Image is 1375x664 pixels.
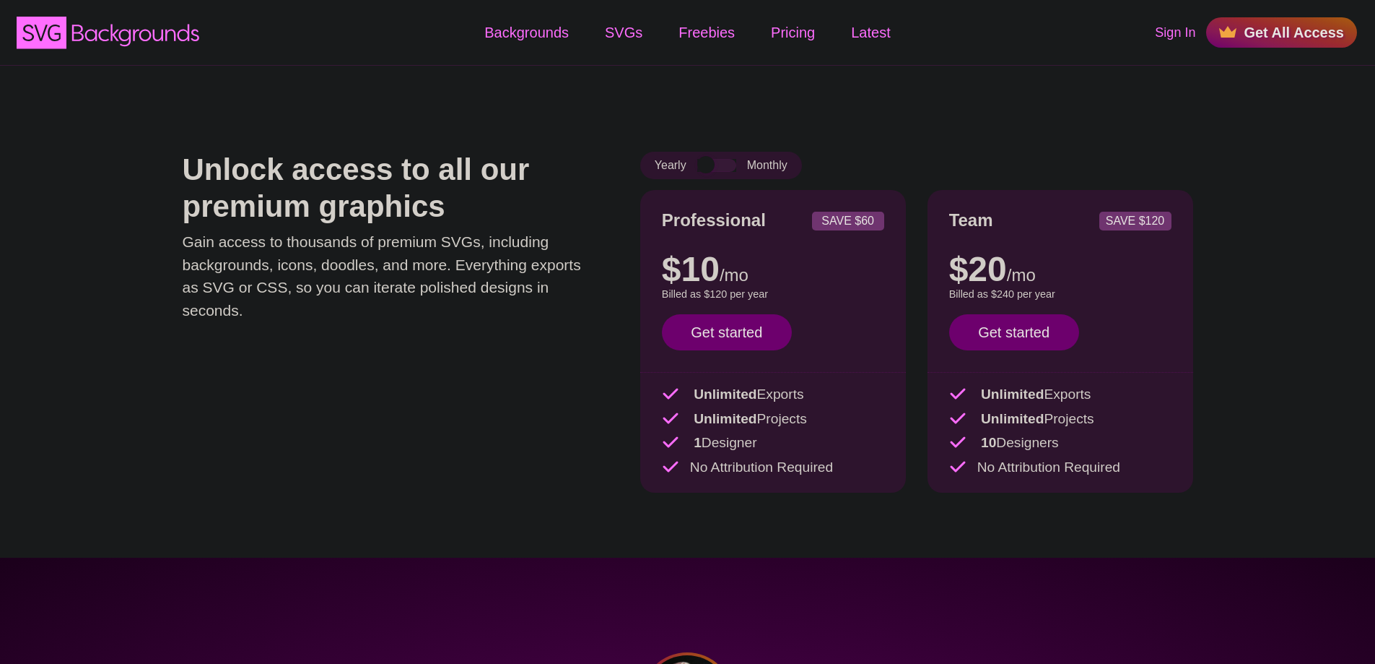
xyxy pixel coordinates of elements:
[662,384,884,405] p: Exports
[720,265,748,285] span: /mo
[949,287,1171,303] p: Billed as $240 per year
[694,411,756,426] strong: Unlimited
[949,433,1171,454] p: Designers
[466,11,587,54] a: Backgrounds
[1155,23,1195,43] a: Sign In
[833,11,908,54] a: Latest
[981,435,996,450] strong: 10
[662,433,884,454] p: Designer
[694,387,756,402] strong: Unlimited
[949,210,993,230] strong: Team
[183,230,597,322] p: Gain access to thousands of premium SVGs, including backgrounds, icons, doodles, and more. Everyt...
[183,152,597,225] h1: Unlock access to all our premium graphics
[949,409,1171,430] p: Projects
[662,457,884,478] p: No Attribution Required
[949,384,1171,405] p: Exports
[1007,265,1036,285] span: /mo
[640,152,802,179] div: Yearly Monthly
[949,252,1171,287] p: $20
[587,11,660,54] a: SVGs
[818,215,878,227] p: SAVE $60
[949,314,1079,350] a: Get started
[981,411,1044,426] strong: Unlimited
[981,387,1044,402] strong: Unlimited
[660,11,753,54] a: Freebies
[662,252,884,287] p: $10
[1105,215,1166,227] p: SAVE $120
[694,435,702,450] strong: 1
[949,457,1171,478] p: No Attribution Required
[753,11,833,54] a: Pricing
[662,287,884,303] p: Billed as $120 per year
[662,409,884,430] p: Projects
[662,210,766,230] strong: Professional
[662,314,792,350] a: Get started
[1206,17,1357,48] a: Get All Access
